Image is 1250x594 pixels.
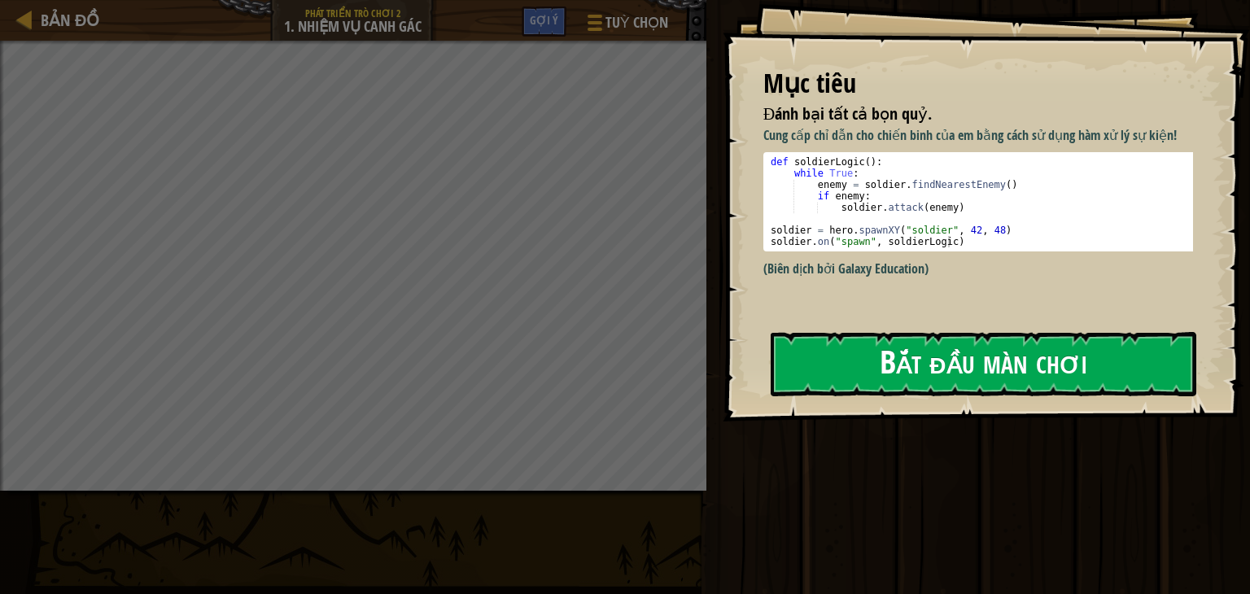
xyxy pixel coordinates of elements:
[530,12,558,28] span: Gợi ý
[743,103,1189,126] li: Đánh bại tất cả bọn quỷ.
[763,260,1205,278] p: (Biên dịch bởi Galaxy Education)
[763,65,1193,103] div: Mục tiêu
[41,9,99,31] span: Bản đồ
[763,103,932,124] span: Đánh bại tất cả bọn quỷ.
[33,9,99,31] a: Bản đồ
[575,7,678,45] button: Tuỳ chọn
[763,126,1205,145] p: Cung cấp chỉ dẫn cho chiến binh của em bằng cách sử dụng hàm xử lý sự kiện!
[605,12,668,33] span: Tuỳ chọn
[771,332,1196,396] button: Bắt đầu màn chơi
